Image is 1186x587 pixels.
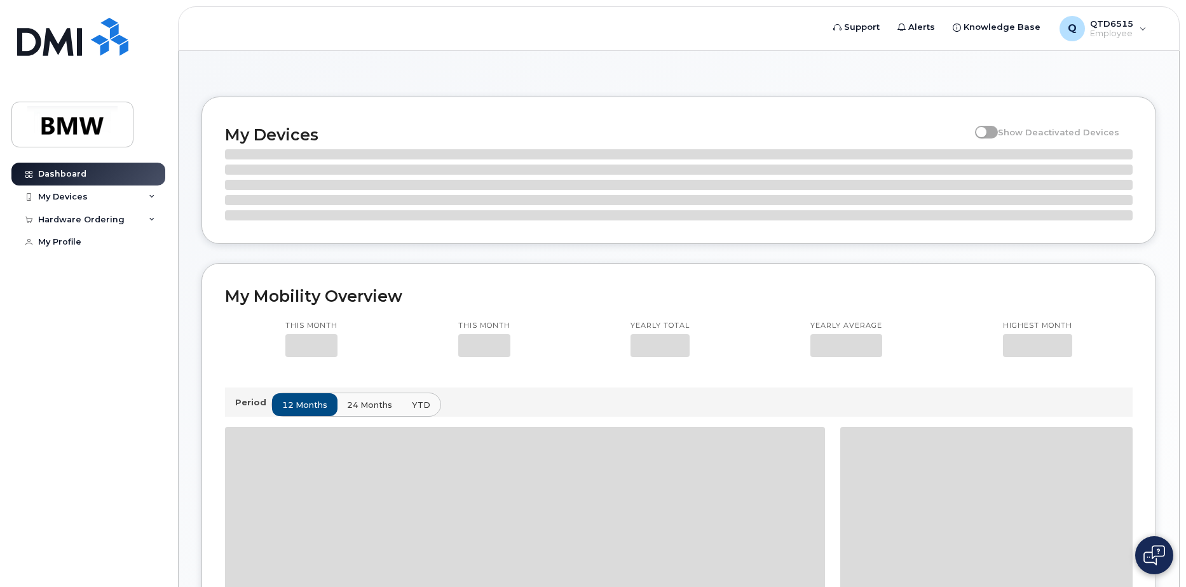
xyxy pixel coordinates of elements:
p: Yearly average [810,321,882,331]
p: This month [458,321,510,331]
p: Period [235,396,271,408]
p: This month [285,321,337,331]
h2: My Devices [225,125,969,144]
input: Show Deactivated Devices [975,120,985,130]
img: Open chat [1143,545,1165,565]
span: 24 months [347,399,392,411]
p: Highest month [1003,321,1072,331]
h2: My Mobility Overview [225,287,1133,306]
span: YTD [412,399,430,411]
span: Show Deactivated Devices [998,127,1119,137]
p: Yearly total [630,321,690,331]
